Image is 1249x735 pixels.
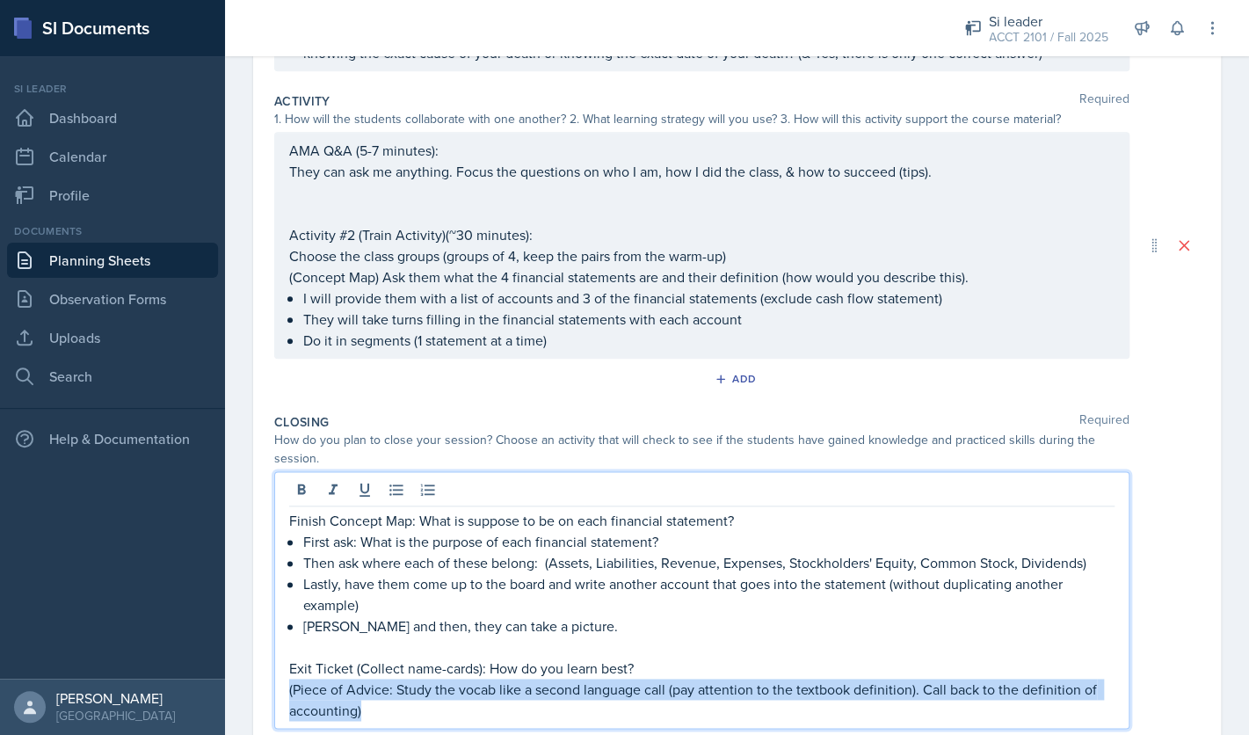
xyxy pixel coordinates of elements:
[1079,92,1129,110] span: Required
[289,140,1115,161] p: AMA Q&A (5-7 minutes):
[7,100,218,135] a: Dashboard
[289,510,1115,531] p: Finish Concept Map: What is suppose to be on each financial statement?
[7,421,218,456] div: Help & Documentation
[56,689,175,707] div: [PERSON_NAME]
[7,81,218,97] div: Si leader
[303,287,1115,309] p: I will provide them with a list of accounts and 3 of the financial statements (exclude cash flow ...
[289,658,1115,679] p: Exit Ticket (Collect name-cards): How do you learn best?
[7,178,218,213] a: Profile
[289,161,1115,182] p: They can ask me anything. Focus the questions on who I am, how I did the class, & how to succeed ...
[303,309,1115,330] p: They will take turns filling in the financial statements with each account
[56,707,175,724] div: [GEOGRAPHIC_DATA]
[289,245,1115,266] p: Choose the class groups (groups of 4, keep the pairs from the warm-up)
[303,615,1115,637] p: [PERSON_NAME] and then, they can take a picture.
[289,679,1115,721] p: (Piece of Advice: Study the vocab like a second language call (pay attention to the textbook defi...
[274,92,330,110] label: Activity
[7,243,218,278] a: Planning Sheets
[1079,413,1129,431] span: Required
[989,11,1108,32] div: Si leader
[289,266,1115,287] p: (Concept Map) Ask them what the 4 financial statements are and their definition (how would you de...
[718,372,756,386] div: Add
[303,330,1115,351] p: Do it in segments (1 statement at a time)
[303,531,1115,552] p: First ask: What is the purpose of each financial statement?
[7,223,218,239] div: Documents
[303,573,1115,615] p: Lastly, have them come up to the board and write another account that goes into the statement (wi...
[274,110,1129,128] div: 1. How will the students collaborate with one another? 2. What learning strategy will you use? 3....
[989,28,1108,47] div: ACCT 2101 / Fall 2025
[7,281,218,317] a: Observation Forms
[289,224,1115,245] p: Activity #2 (Train Activity)(~30 minutes):
[7,139,218,174] a: Calendar
[7,359,218,394] a: Search
[274,413,329,431] label: Closing
[274,431,1129,468] div: How do you plan to close your session? Choose an activity that will check to see if the students ...
[303,552,1115,573] p: Then ask where each of these belong: (Assets, Liabilities, Revenue, Expenses, Stockholders' Equit...
[7,320,218,355] a: Uploads
[708,366,766,392] button: Add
